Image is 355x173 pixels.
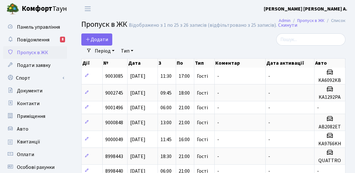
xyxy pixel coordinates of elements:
[6,3,19,15] img: logo.png
[3,21,67,33] a: Панель управління
[317,124,343,130] h5: AB2082ET
[17,126,28,133] span: Авто
[22,4,52,14] b: Комфорт
[160,153,172,160] span: 18:30
[17,113,45,120] span: Приміщення
[158,59,176,68] th: З
[60,37,65,42] div: 8
[3,46,67,59] a: Пропуск в ЖК
[276,33,345,46] input: Пошук...
[217,90,219,97] span: -
[105,73,123,80] span: 9003085
[268,119,270,126] span: -
[81,33,112,46] a: Додати
[3,110,67,123] a: Приміщення
[278,22,297,28] a: Скинути
[17,151,34,158] span: Оплати
[17,62,50,69] span: Подати заявку
[17,49,48,56] span: Пропуск в ЖК
[17,138,40,145] span: Квитанції
[297,17,324,24] a: Пропуск в ЖК
[197,154,208,159] span: Гості
[268,73,270,80] span: -
[22,4,67,14] span: Таун
[3,72,67,84] a: Спорт
[3,148,67,161] a: Оплати
[217,153,219,160] span: -
[17,100,40,107] span: Контакти
[160,119,172,126] span: 13:00
[317,104,319,111] span: -
[17,87,42,94] span: Документи
[130,153,145,160] span: [DATE]
[3,135,67,148] a: Квитанції
[324,17,345,24] li: Список
[105,136,123,143] span: 9000049
[130,73,145,80] span: [DATE]
[197,105,208,110] span: Гості
[194,59,215,68] th: Тип
[81,19,127,30] span: Пропуск в ЖК
[105,153,123,160] span: 8998443
[3,33,67,46] a: Повідомлення8
[130,119,145,126] span: [DATE]
[17,24,60,31] span: Панель управління
[3,97,67,110] a: Контакти
[118,46,136,56] a: Тип
[179,73,190,80] span: 17:00
[197,90,208,96] span: Гості
[266,59,314,68] th: Дата активації
[268,136,270,143] span: -
[160,104,172,111] span: 06:00
[80,4,96,14] button: Переключити навігацію
[82,59,103,68] th: Дії
[130,90,145,97] span: [DATE]
[130,104,145,111] span: [DATE]
[317,94,343,100] h5: KA1292PA
[179,90,190,97] span: 18:00
[179,153,190,160] span: 21:00
[264,5,347,12] b: [PERSON_NAME] [PERSON_NAME] А.
[215,59,266,68] th: Коментар
[17,36,49,43] span: Повідомлення
[105,90,123,97] span: 9002745
[179,104,190,111] span: 21:00
[317,77,343,83] h5: KA6092KB
[3,59,67,72] a: Подати заявку
[197,137,208,142] span: Гості
[317,158,343,164] h5: QUATTRO
[17,164,55,171] span: Особові рахунки
[160,136,172,143] span: 11:45
[279,17,291,24] a: Admin
[217,104,219,111] span: -
[268,153,270,160] span: -
[103,59,128,68] th: №
[314,59,345,68] th: Авто
[217,73,219,80] span: -
[317,141,343,147] h5: KA9766KH
[179,119,190,126] span: 21:00
[179,136,190,143] span: 16:00
[129,22,277,28] div: Відображено з 1 по 25 з 26 записів (відфільтровано з 25 записів).
[85,36,108,43] span: Додати
[160,73,172,80] span: 11:30
[197,74,208,79] span: Гості
[128,59,158,68] th: Дата
[217,136,219,143] span: -
[105,104,123,111] span: 9001496
[176,59,194,68] th: По
[217,119,219,126] span: -
[3,84,67,97] a: Документи
[92,46,117,56] a: Період
[264,5,347,13] a: [PERSON_NAME] [PERSON_NAME] А.
[160,90,172,97] span: 09:45
[197,120,208,125] span: Гості
[130,136,145,143] span: [DATE]
[268,90,270,97] span: -
[3,123,67,135] a: Авто
[269,14,355,27] nav: breadcrumb
[105,119,123,126] span: 9000848
[268,104,270,111] span: -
